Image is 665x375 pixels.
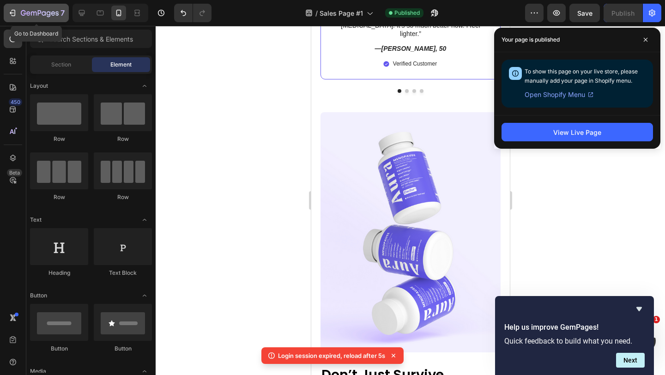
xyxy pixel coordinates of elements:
span: 1 [653,316,660,323]
button: View Live Page [502,123,653,141]
div: Undo/Redo [174,4,212,22]
p: Login session expired, reload after 5s [278,351,385,360]
iframe: Design area [311,26,510,375]
span: / [315,8,318,18]
div: Help us improve GemPages! [504,303,645,368]
button: Save [569,4,600,22]
div: Beta [7,169,22,176]
button: 7 [4,4,69,22]
div: Button [94,345,152,353]
span: Text [30,216,42,224]
span: Open Shopify Menu [525,89,585,100]
div: Text Block [94,269,152,277]
span: Element [110,60,132,69]
div: Heading [30,269,88,277]
span: Published [394,9,420,17]
input: Search Sections & Elements [30,30,152,48]
span: Toggle open [137,212,152,227]
div: Row [94,135,152,143]
div: Button [30,345,88,353]
div: Row [94,193,152,201]
button: Hide survey [634,303,645,315]
span: Sales Page #1 [320,8,363,18]
div: View Live Page [553,127,601,137]
img: gempages_571668979009979207-58a96b9f-bd1b-4070-9cc3-e6a14b494004.png [9,86,189,327]
h2: Help us improve GemPages! [504,322,645,333]
div: Row [30,135,88,143]
span: Layout [30,82,48,90]
span: Section [51,60,71,69]
p: Your page is published [502,35,560,44]
button: Next question [616,353,645,368]
div: Publish [611,8,635,18]
div: Row [30,193,88,201]
span: Toggle open [137,288,152,303]
span: Save [577,9,592,17]
span: To show this page on your live store, please manually add your page in Shopify menu. [525,68,638,84]
span: Button [30,291,47,300]
p: Quick feedback to build what you need. [504,337,645,345]
span: Toggle open [137,79,152,93]
p: 7 [60,7,65,18]
div: 450 [9,98,22,106]
button: Publish [604,4,642,22]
